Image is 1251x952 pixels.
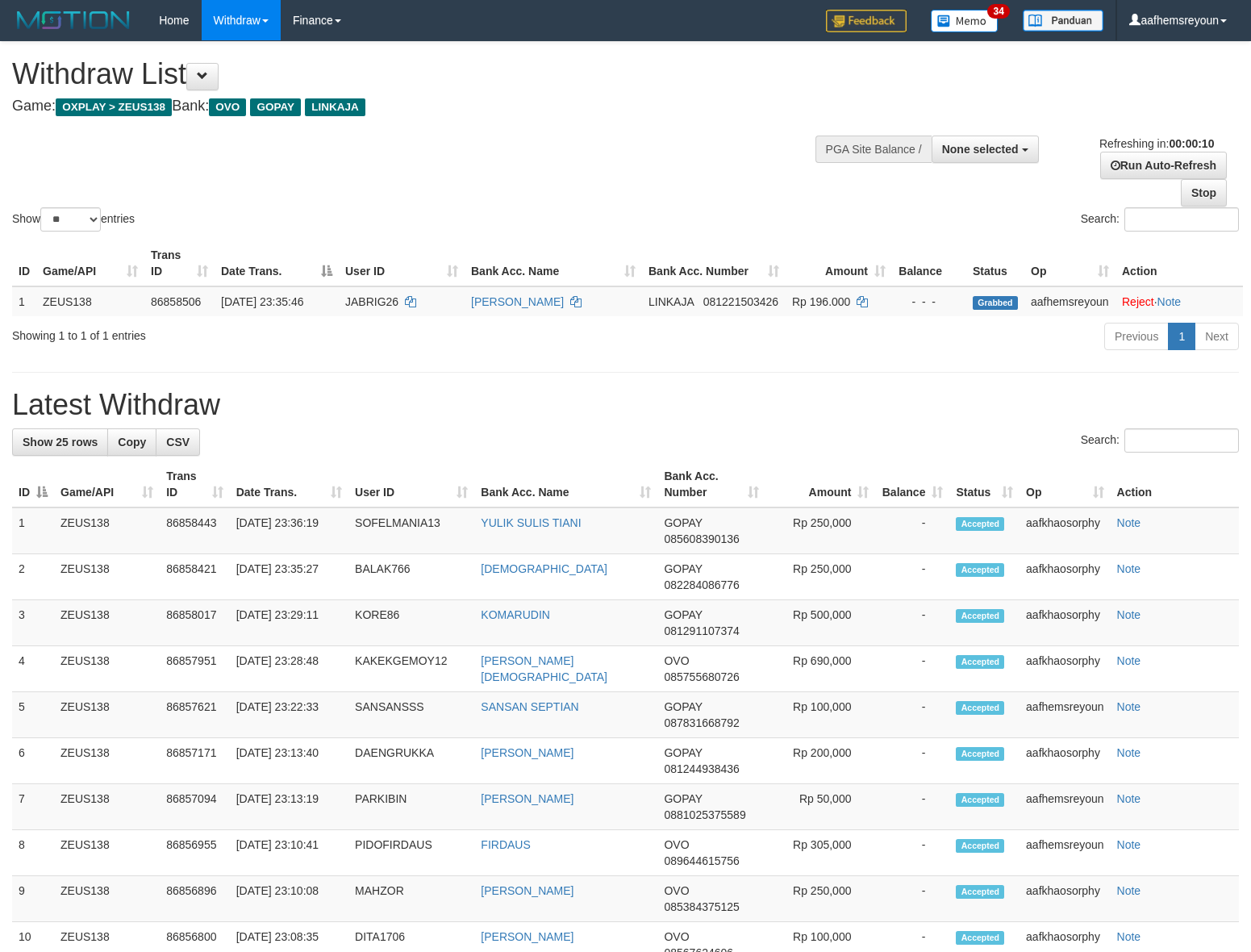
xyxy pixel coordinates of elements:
a: FIRDAUS [481,838,530,851]
span: Accepted [956,655,1004,669]
td: SANSANSSS [348,692,474,738]
span: 34 [987,4,1009,19]
span: GOPAY [664,608,702,621]
a: [PERSON_NAME] [481,792,573,805]
span: None selected [942,143,1019,156]
th: ID [12,240,36,286]
a: Note [1157,295,1182,308]
td: Rp 690,000 [765,646,875,692]
img: Button%20Memo.svg [931,10,999,32]
a: [PERSON_NAME] [481,884,573,897]
th: Game/API: activate to sort column ascending [54,461,160,507]
th: Bank Acc. Name: activate to sort column ascending [465,240,642,286]
td: aafkhaosorphy [1020,876,1111,922]
span: Copy 085755680726 to clipboard [664,670,739,683]
td: Rp 200,000 [765,738,875,784]
td: 9 [12,876,54,922]
td: [DATE] 23:10:41 [230,830,348,876]
a: 1 [1168,323,1195,350]
td: [DATE] 23:28:48 [230,646,348,692]
a: [PERSON_NAME] [481,930,573,943]
strong: 00:00:10 [1169,137,1214,150]
td: aafhemsreyoun [1020,830,1111,876]
span: LINKAJA [305,98,365,116]
td: Rp 250,000 [765,876,875,922]
h1: Latest Withdraw [12,389,1239,421]
th: Action [1115,240,1243,286]
span: GOPAY [664,562,702,575]
span: Copy 0881025375589 to clipboard [664,808,745,821]
a: Show 25 rows [12,428,108,456]
th: Op: activate to sort column ascending [1020,461,1111,507]
td: aafkhaosorphy [1020,600,1111,646]
th: Trans ID: activate to sort column ascending [144,240,215,286]
a: Previous [1104,323,1169,350]
div: Showing 1 to 1 of 1 entries [12,321,509,344]
td: 2 [12,554,54,600]
span: 86858506 [151,295,201,308]
label: Search: [1081,207,1239,232]
h4: Game: Bank: [12,98,818,115]
span: LINKAJA [648,295,694,308]
td: · [1115,286,1243,316]
span: Refreshing in: [1099,137,1214,150]
th: Op: activate to sort column ascending [1024,240,1115,286]
input: Search: [1124,207,1239,232]
span: Copy [118,436,146,449]
td: Rp 250,000 [765,507,875,554]
td: ZEUS138 [54,600,160,646]
span: Accepted [956,563,1004,577]
th: Date Trans.: activate to sort column ascending [230,461,348,507]
td: Rp 50,000 [765,784,875,830]
label: Show entries [12,207,135,232]
td: [DATE] 23:13:40 [230,738,348,784]
span: Rp 196.000 [792,295,850,308]
td: aafkhaosorphy [1020,646,1111,692]
th: Status [966,240,1024,286]
img: panduan.png [1023,10,1103,31]
span: Accepted [956,839,1004,853]
td: 86857094 [160,784,229,830]
a: Reject [1122,295,1154,308]
span: Accepted [956,931,1004,945]
td: ZEUS138 [54,784,160,830]
th: Date Trans.: activate to sort column descending [215,240,339,286]
th: Status: activate to sort column ascending [949,461,1020,507]
td: [DATE] 23:36:19 [230,507,348,554]
th: User ID: activate to sort column ascending [348,461,474,507]
a: [DEMOGRAPHIC_DATA] [481,562,607,575]
td: ZEUS138 [54,830,160,876]
a: Note [1117,930,1141,943]
td: 1 [12,507,54,554]
td: - [875,600,949,646]
div: PGA Site Balance / [815,136,932,163]
td: 86857951 [160,646,229,692]
td: PARKIBIN [348,784,474,830]
td: PIDOFIRDAUS [348,830,474,876]
td: ZEUS138 [54,876,160,922]
a: KOMARUDIN [481,608,550,621]
td: Rp 500,000 [765,600,875,646]
td: 4 [12,646,54,692]
td: - [875,876,949,922]
a: Run Auto-Refresh [1100,152,1227,179]
img: MOTION_logo.png [12,8,135,32]
div: - - - [899,294,960,310]
span: Copy 081221503426 to clipboard [703,295,778,308]
td: [DATE] 23:13:19 [230,784,348,830]
td: KAKEKGEMOY12 [348,646,474,692]
input: Search: [1124,428,1239,453]
th: Bank Acc. Number: activate to sort column ascending [642,240,786,286]
a: YULIK SULIS TIANI [481,516,581,529]
td: aafhemsreyoun [1024,286,1115,316]
td: aafhemsreyoun [1020,784,1111,830]
td: 86858421 [160,554,229,600]
td: 86856955 [160,830,229,876]
a: [PERSON_NAME] [481,746,573,759]
span: OXPLAY > ZEUS138 [56,98,172,116]
a: Note [1117,654,1141,667]
a: Note [1117,516,1141,529]
span: Copy 085608390136 to clipboard [664,532,739,545]
th: Bank Acc. Number: activate to sort column ascending [657,461,765,507]
span: Copy 081244938436 to clipboard [664,762,739,775]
